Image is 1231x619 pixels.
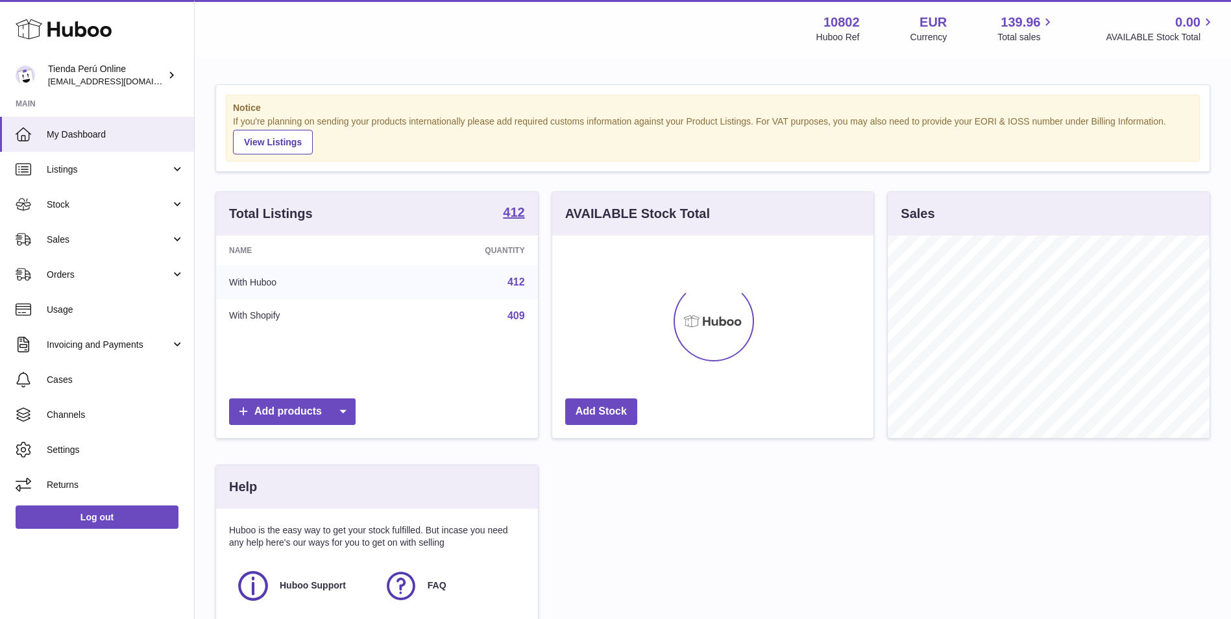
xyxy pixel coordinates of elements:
a: Add products [229,398,356,425]
td: With Huboo [216,265,389,299]
span: Huboo Support [280,579,346,592]
a: Huboo Support [236,568,371,603]
a: 412 [503,206,524,221]
div: Tienda Perú Online [48,63,165,88]
th: Name [216,236,389,265]
strong: 10802 [823,14,860,31]
a: View Listings [233,130,313,154]
h3: Total Listings [229,205,313,223]
a: FAQ [384,568,518,603]
td: With Shopify [216,299,389,333]
span: Invoicing and Payments [47,339,171,351]
span: 139.96 [1001,14,1040,31]
a: 409 [507,310,525,321]
span: Channels [47,409,184,421]
span: 0.00 [1175,14,1201,31]
strong: 412 [503,206,524,219]
span: Cases [47,374,184,386]
a: Add Stock [565,398,637,425]
h3: AVAILABLE Stock Total [565,205,710,223]
div: If you're planning on sending your products internationally please add required customs informati... [233,115,1193,154]
h3: Sales [901,205,934,223]
div: Huboo Ref [816,31,860,43]
span: Listings [47,164,171,176]
a: 412 [507,276,525,287]
span: AVAILABLE Stock Total [1106,31,1215,43]
strong: Notice [233,102,1193,114]
a: 0.00 AVAILABLE Stock Total [1106,14,1215,43]
a: Log out [16,505,178,529]
span: My Dashboard [47,128,184,141]
span: Settings [47,444,184,456]
th: Quantity [389,236,537,265]
strong: EUR [920,14,947,31]
span: Total sales [997,31,1055,43]
span: Orders [47,269,171,281]
span: Returns [47,479,184,491]
span: Usage [47,304,184,316]
span: Sales [47,234,171,246]
img: internalAdmin-10802@internal.huboo.com [16,66,35,85]
h3: Help [229,478,257,496]
div: Currency [910,31,947,43]
span: [EMAIL_ADDRESS][DOMAIN_NAME] [48,76,191,86]
span: FAQ [428,579,446,592]
span: Stock [47,199,171,211]
p: Huboo is the easy way to get your stock fulfilled. But incase you need any help here's our ways f... [229,524,525,549]
a: 139.96 Total sales [997,14,1055,43]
